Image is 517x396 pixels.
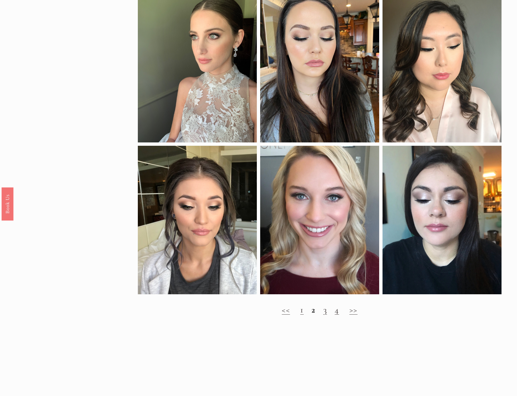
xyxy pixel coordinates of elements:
a: 3 [323,304,327,315]
a: >> [349,304,358,315]
strong: 2 [311,304,315,315]
a: 1 [300,304,304,315]
a: 4 [335,304,339,315]
a: Book Us [2,187,13,220]
a: << [282,304,290,315]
